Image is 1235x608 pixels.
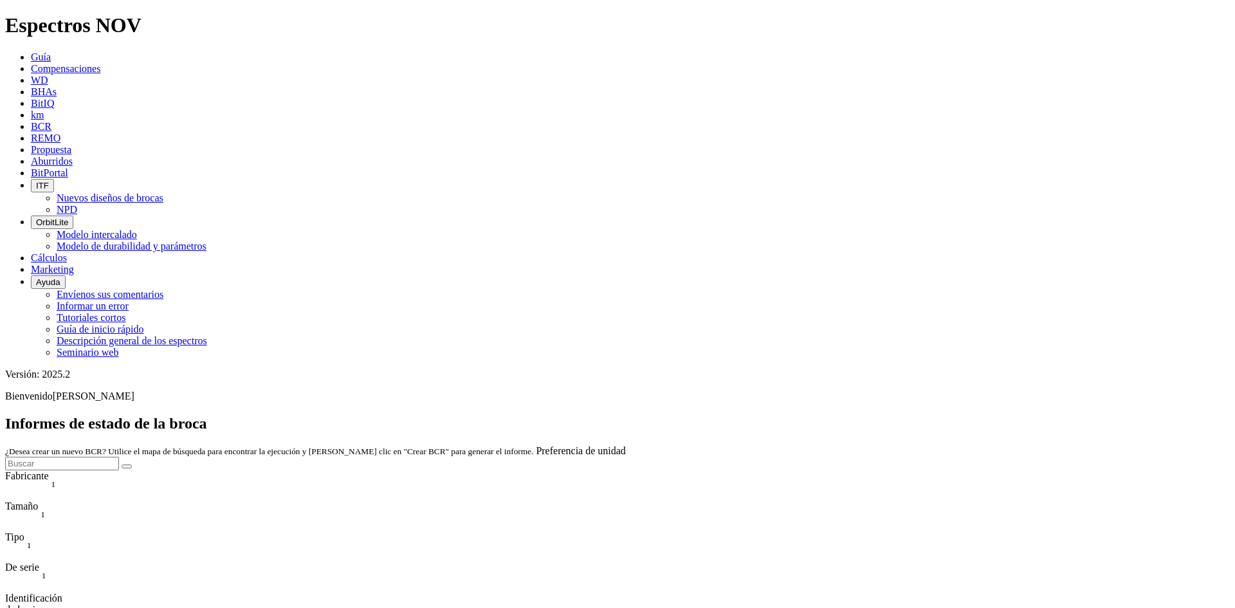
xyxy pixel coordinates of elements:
span: Ordenar Ninguno [42,562,46,573]
span: Ordenar Ninguno [27,531,32,542]
a: Cálculos [31,252,67,263]
a: Guía de inicio rápido [57,324,144,335]
a: km [31,109,44,120]
div: Tamaño Ordenar Ninguno [5,501,51,520]
a: Descripción general de los espectros [57,335,207,346]
font: ¿Desea crear un nuevo BCR? Utilice el mapa de búsqueda para encontrar la ejecución y [PERSON_NAME... [5,447,533,456]
a: Modelo intercalado [57,229,137,240]
font: Informes de estado de la broca [5,415,207,432]
a: Seminario web [57,347,118,358]
input: Buscar [5,457,119,470]
div: Ordenar Ninguno [5,562,118,593]
font: 1 [27,540,32,549]
div: Menú de columnas [5,520,51,531]
div: Menú de columnas [5,581,118,593]
font: De serie [5,562,39,573]
font: Tamaño [5,501,38,511]
a: WD [31,75,48,86]
div: Ordenar Ninguno [5,470,118,501]
font: 1 [51,479,56,488]
a: Nuevos diseños de brocas [57,192,163,203]
button: Ayuda [31,275,66,289]
a: Guía [31,51,51,62]
div: Ordenar Ninguno [5,501,51,531]
div: Ordenar Ninguno [5,531,118,562]
div: Menú de columnas [5,489,118,501]
div: Fabricante Ordenar Ninguno [5,470,118,490]
font: Fabricante [5,470,49,481]
button: ITF [31,179,54,192]
span: Ordenar Ninguno [51,470,56,481]
a: Envíenos sus comentarios [57,289,163,300]
a: Propuesta [31,144,71,155]
a: BHAs [31,86,57,97]
a: REMO [31,133,60,143]
font: ITF [36,181,49,190]
a: Marketing [31,264,74,275]
a: Compensaciones [31,63,100,74]
font: Preferencia de unidad [536,445,625,456]
div: Menú de columnas [5,550,118,562]
font: 1 [41,510,45,519]
font: Ayuda [36,277,60,287]
span: Ordenar Ninguno [41,501,45,511]
font: Bienvenido [5,391,53,401]
font: 1 [42,571,46,580]
a: Tutoriales cortos [57,312,125,323]
font: Espectros NOV [5,14,142,37]
a: BCR [31,121,51,132]
a: Aburridos [31,156,73,167]
font: OrbitLite [36,217,68,227]
a: BitPortal [31,167,68,178]
button: OrbitLite [31,216,73,229]
a: NPD [57,204,77,215]
font: [PERSON_NAME] [53,391,134,401]
a: Informar un error [57,300,129,311]
div: Tipo Ordenar Ninguno [5,531,118,551]
font: Tipo [5,531,24,542]
a: Modelo de durabilidad y parámetros [57,241,206,252]
a: BitIQ [31,98,54,109]
font: Versión: 2025.2 [5,369,70,380]
div: De serie Ordenar Ninguno [5,562,118,581]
